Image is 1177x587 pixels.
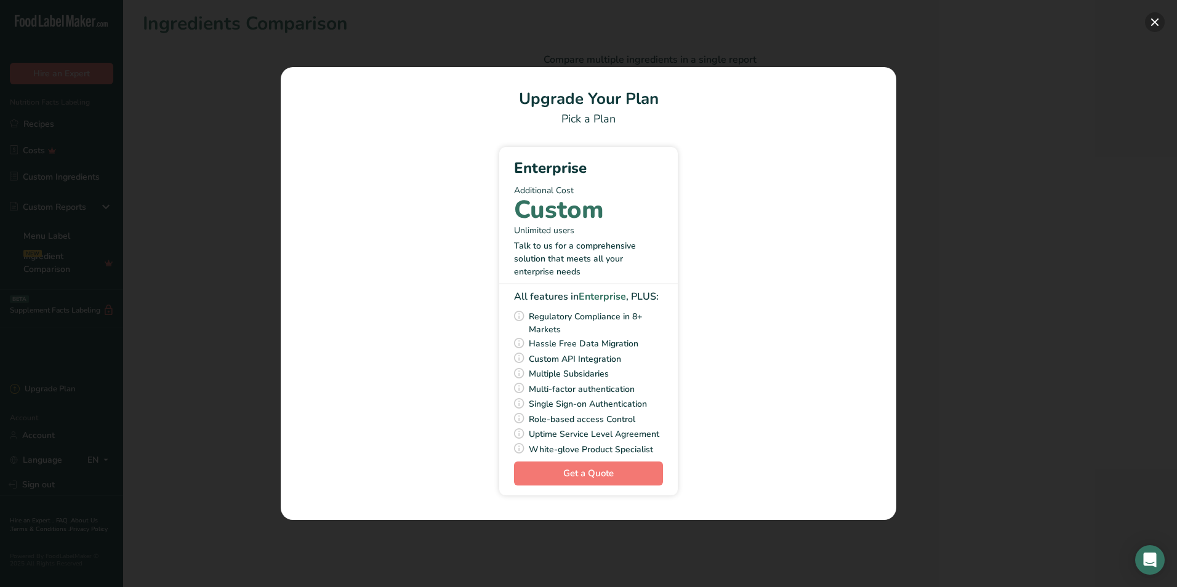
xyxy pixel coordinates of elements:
div: Open Intercom Messenger [1135,545,1165,575]
span: Regulatory Compliance in 8+ Markets [529,309,663,336]
span: Unlimited users [514,224,574,237]
div: Enterprise [514,157,663,179]
span: Get a Quote [563,466,614,481]
div: Pick a Plan [295,111,882,127]
div: All features in , PLUS: [514,289,663,304]
span: Uptime Service Level Agreement [529,426,659,442]
span: Hassle Free Data Migration [529,336,638,351]
span: White-glove Product Specialist [529,442,653,457]
a: Get a Quote [514,461,663,485]
span: Multiple Subsidaries [529,366,609,381]
div: Talk to us for a comprehensive solution that meets all your enterprise needs [514,239,663,278]
h1: Upgrade Your Plan [295,87,882,111]
span: Multi-factor authentication [529,381,635,397]
p: Additional Cost [514,184,663,197]
b: Enterprise [579,290,626,303]
span: Custom API Integration [529,351,621,367]
span: Role-based access Control [529,412,635,427]
span: Single Sign-on Authentication [529,396,647,412]
div: Custom [514,202,604,218]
